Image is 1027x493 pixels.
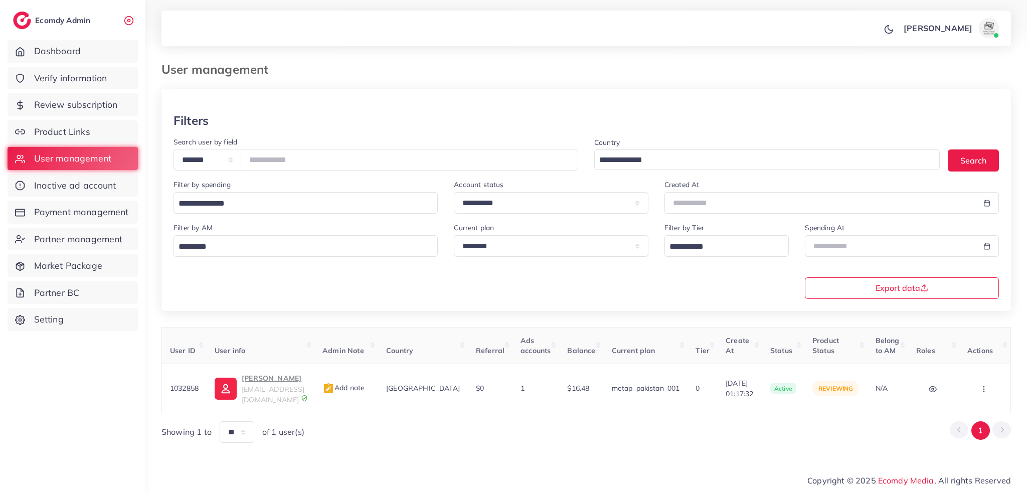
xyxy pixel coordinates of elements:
span: [EMAIL_ADDRESS][DOMAIN_NAME] [242,385,304,404]
span: User management [34,152,111,165]
span: N/A [876,384,888,393]
ul: Pagination [950,421,1011,440]
a: Dashboard [8,40,138,63]
span: Belong to AM [876,336,900,355]
span: 1 [521,384,525,393]
span: of 1 user(s) [262,426,304,438]
span: metap_pakistan_001 [612,384,680,393]
label: Filter by AM [174,223,213,233]
a: Ecomdy Media [878,475,934,485]
div: Search for option [174,235,438,257]
span: Actions [967,346,993,355]
span: active [770,383,796,394]
span: Status [770,346,792,355]
input: Search for option [175,196,425,212]
div: Search for option [664,235,789,257]
span: , All rights Reserved [934,474,1011,486]
a: User management [8,147,138,170]
a: Partner BC [8,281,138,304]
button: Go to page 1 [971,421,990,440]
a: [PERSON_NAME]avatar [898,18,1003,38]
a: Verify information [8,67,138,90]
span: Showing 1 to [161,426,212,438]
input: Search for option [175,239,425,255]
img: avatar [979,18,999,38]
label: Country [594,137,620,147]
span: [GEOGRAPHIC_DATA] [386,384,460,393]
span: Partner management [34,233,123,246]
a: logoEcomdy Admin [13,12,93,29]
span: Admin Note [322,346,364,355]
label: Search user by field [174,137,237,147]
span: 0 [696,384,700,393]
span: Payment management [34,206,129,219]
a: Setting [8,308,138,331]
img: 9CAL8B2pu8EFxCJHYAAAAldEVYdGRhdGU6Y3JlYXRlADIwMjItMTItMDlUMDQ6NTg6MzkrMDA6MDBXSlgLAAAAJXRFWHRkYXR... [301,395,308,402]
a: Product Links [8,120,138,143]
h3: Filters [174,113,209,128]
p: [PERSON_NAME] [242,372,306,384]
button: Export data [805,277,999,299]
a: Partner management [8,228,138,251]
input: Search for option [596,152,927,168]
label: Filter by Tier [664,223,704,233]
span: Country [386,346,413,355]
span: $16.48 [567,384,589,393]
p: [PERSON_NAME] [904,22,972,34]
span: Product Links [34,125,90,138]
span: [DATE] 01:17:32 [726,378,754,399]
span: User ID [170,346,196,355]
span: Partner BC [34,286,80,299]
span: Product Status [812,336,839,355]
a: Review subscription [8,93,138,116]
img: logo [13,12,31,29]
img: admin_note.cdd0b510.svg [322,383,334,395]
div: Search for option [594,149,940,170]
span: Export data [876,284,928,292]
span: Dashboard [34,45,81,58]
a: Inactive ad account [8,174,138,197]
div: Search for option [174,192,438,214]
span: Create At [726,336,749,355]
span: Verify information [34,72,107,85]
span: Balance [567,346,595,355]
span: Setting [34,313,64,326]
label: Created At [664,180,700,190]
label: Filter by spending [174,180,231,190]
img: ic-user-info.36bf1079.svg [215,378,237,400]
input: Search for option [666,239,776,255]
span: Add note [322,383,365,392]
span: Ads accounts [521,336,551,355]
label: Current plan [454,223,494,233]
span: Tier [696,346,710,355]
span: Inactive ad account [34,179,116,192]
button: Search [948,149,999,171]
span: reviewing [818,385,853,392]
span: Referral [476,346,504,355]
span: $0 [476,384,484,393]
a: Market Package [8,254,138,277]
span: User info [215,346,245,355]
span: Current plan [612,346,655,355]
label: Account status [454,180,503,190]
span: Roles [916,346,935,355]
span: Market Package [34,259,102,272]
label: Spending At [805,223,845,233]
span: Copyright © 2025 [807,474,1011,486]
h2: Ecomdy Admin [35,16,93,25]
a: [PERSON_NAME][EMAIL_ADDRESS][DOMAIN_NAME] [215,372,306,405]
a: Payment management [8,201,138,224]
h3: User management [161,62,276,77]
span: 1032858 [170,384,199,393]
span: Review subscription [34,98,118,111]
